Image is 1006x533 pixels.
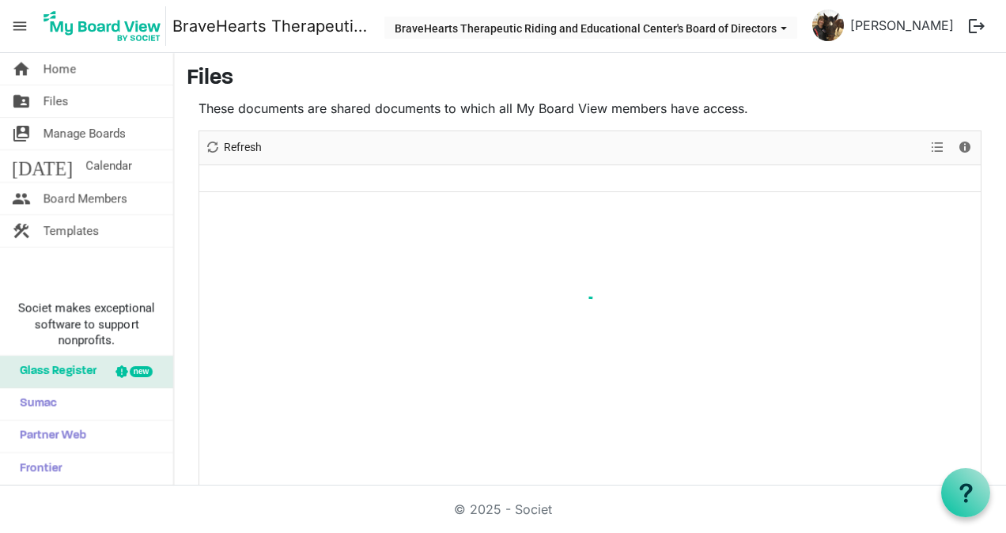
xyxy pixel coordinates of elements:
a: BraveHearts Therapeutic Riding and Educational Center's Board of Directors [172,10,369,42]
span: switch_account [12,118,31,149]
span: Files [43,85,69,117]
p: These documents are shared documents to which all My Board View members have access. [199,99,981,118]
span: construction [12,215,31,247]
button: logout [960,9,993,43]
img: soG8ngqyo8mfsLl7qavYA1W50_jgETOwQQYy_uxBnjq3-U2bjp1MqSY6saXxc6u9ROKTL24E-CUSpUAvpVE2Kg_thumb.png [812,9,844,41]
span: home [12,53,31,85]
span: Societ makes exceptional software to support nonprofits. [7,301,166,348]
div: new [130,366,153,377]
span: Partner Web [12,421,86,452]
span: Manage Boards [43,118,126,149]
span: people [12,183,31,214]
a: © 2025 - Societ [454,501,552,517]
h3: Files [187,66,993,93]
button: BraveHearts Therapeutic Riding and Educational Center's Board of Directors dropdownbutton [384,17,797,39]
span: menu [5,11,35,41]
a: My Board View Logo [39,6,172,46]
span: Board Members [43,183,127,214]
span: Frontier [12,453,62,485]
a: [PERSON_NAME] [844,9,960,41]
span: Home [43,53,76,85]
img: My Board View Logo [39,6,166,46]
span: folder_shared [12,85,31,117]
span: Calendar [85,150,132,182]
span: Templates [43,215,99,247]
span: Glass Register [12,356,96,387]
span: [DATE] [12,150,73,182]
span: Sumac [12,388,57,420]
